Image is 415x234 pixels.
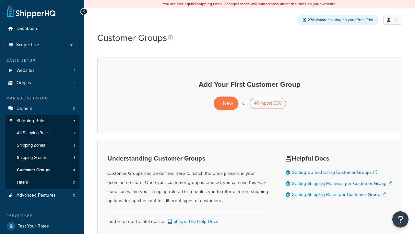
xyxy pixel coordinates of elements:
[292,169,377,176] a: Setting Up and Using Customer Groups
[392,211,409,227] button: Open Resource Center
[73,180,75,185] span: 0
[5,65,79,77] a: Websites 1
[107,212,269,226] div: Find all of our helpful docs at:
[73,130,75,136] span: 0
[5,189,79,201] a: Advanced Features 0
[17,193,56,198] span: Advanced Features
[17,26,39,32] span: Dashboard
[5,115,79,127] a: Shipping Rules
[250,98,286,109] div: Import CSV
[5,127,79,139] li: All Shipping Rules
[5,220,79,232] a: Test Your Rates
[17,68,35,73] span: Websites
[17,80,31,86] span: Origins
[5,127,79,139] a: All Shipping Rules 0
[5,58,79,63] div: Basic Setup
[167,218,218,225] a: ShipperHQ Help Docs
[5,139,79,151] li: Shipping Zones
[5,96,79,101] div: Manage Shipping
[18,224,49,229] span: Test Your Rates
[5,103,79,115] a: Carriers 0
[73,106,75,111] span: 0
[5,65,79,77] li: Websites
[17,180,28,185] span: Filters
[286,155,392,162] h3: Helpful Docs
[17,130,50,136] span: All Shipping Rules
[5,77,79,89] a: Origins 1
[17,155,47,161] span: Shipping Groups
[308,17,324,23] strong: 278 days
[5,164,79,176] a: Customer Groups 0
[73,167,75,173] span: 0
[5,176,79,188] li: Filters
[214,97,238,110] a: + New
[16,42,39,48] span: Scope: Live
[97,32,167,44] h1: Customer Groups
[74,155,75,161] span: 1
[5,103,79,115] li: Carriers
[292,180,392,187] a: Setting Shipping Methods per Customer Group
[7,5,55,18] a: ShipperHQ Home
[17,118,47,124] span: Shipping Rules
[5,152,79,164] a: Shipping Groups 1
[5,213,79,219] div: Resources
[189,1,197,7] b: LIVE
[5,152,79,164] li: Shipping Groups
[242,99,246,108] p: or
[5,164,79,176] li: Customer Groups
[219,99,233,107] span: + New
[74,68,75,73] span: 1
[104,81,395,88] h3: Add Your First Customer Group
[5,176,79,188] a: Filters 0
[73,193,75,198] span: 0
[17,167,50,173] span: Customer Groups
[107,155,269,205] div: Customer Groups can be defined here to match the ones present in your ecommerce store. Once your ...
[5,115,79,189] li: Shipping Rules
[5,189,79,201] li: Advanced Features
[5,77,79,89] li: Origins
[107,155,269,162] h3: Understanding Customer Groups
[297,15,379,25] div: remaining on your Free Trial
[5,23,79,35] a: Dashboard
[17,143,45,148] span: Shipping Zones
[292,191,385,198] a: Setting Shipping Rates per Customer Group
[74,80,75,86] span: 1
[17,106,32,111] span: Carriers
[5,139,79,151] a: Shipping Zones 1
[74,143,75,148] span: 1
